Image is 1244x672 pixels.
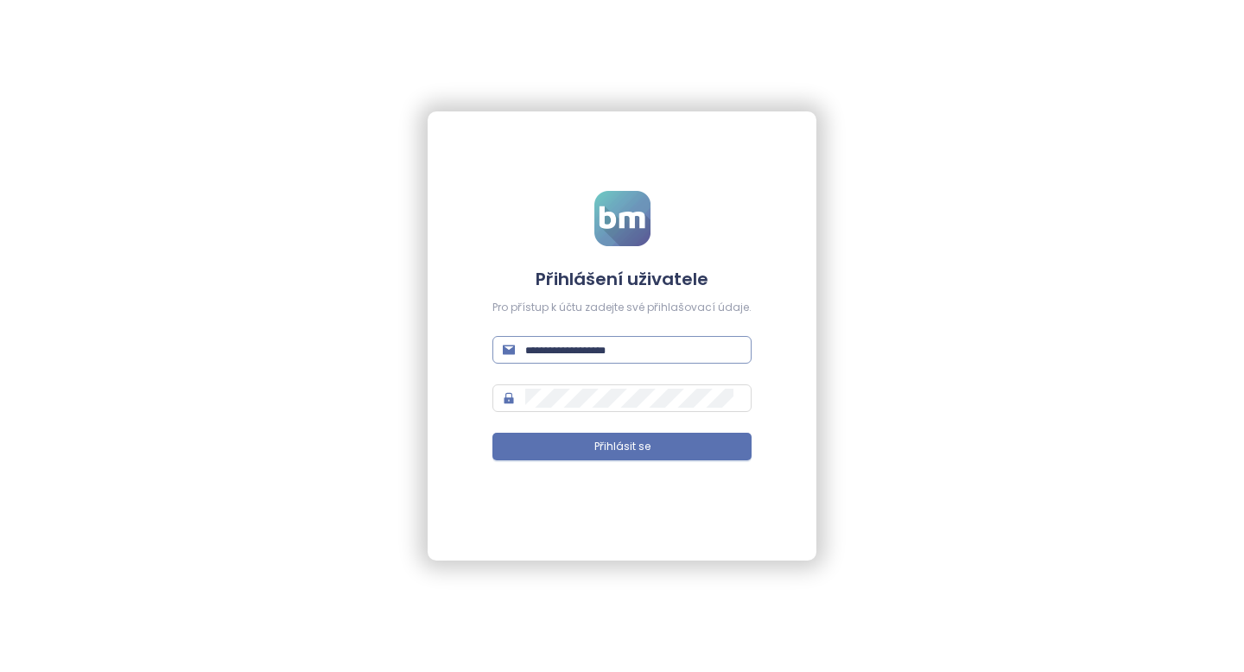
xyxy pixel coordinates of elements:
div: Pro přístup k účtu zadejte své přihlašovací údaje. [492,300,752,316]
span: mail [503,344,515,356]
h4: Přihlášení uživatele [492,267,752,291]
img: logo [594,191,651,246]
span: Přihlásit se [594,439,651,455]
button: Přihlásit se [492,433,752,460]
span: lock [503,392,515,404]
